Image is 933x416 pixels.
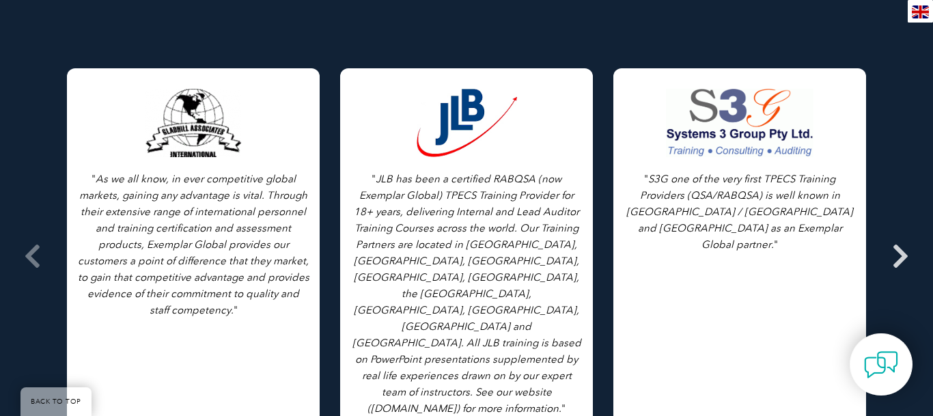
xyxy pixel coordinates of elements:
i: As we all know, in ever competitive global markets, gaining any advantage is vital. Through their... [78,173,309,316]
a: BACK TO TOP [20,387,92,416]
i: S3G one of the very first TPECS Training Providers (QSA/RABQSA) is well known in [GEOGRAPHIC_DATA... [626,173,853,251]
img: contact-chat.png [864,348,898,382]
i: JLB has been a certified RABQSA (now Exemplar Global) TPECS Training Provider for 18+ years, deli... [352,173,581,415]
p: " " [624,171,856,253]
p: " " [77,171,309,318]
img: en [912,5,929,18]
